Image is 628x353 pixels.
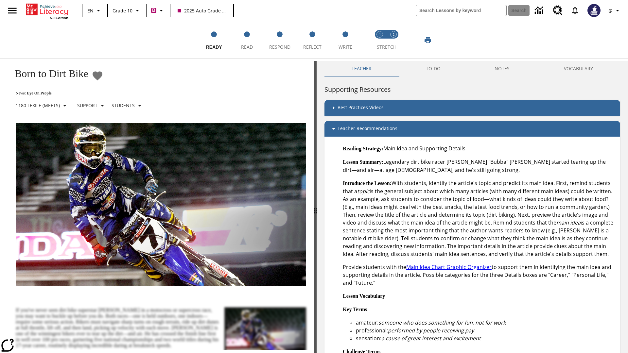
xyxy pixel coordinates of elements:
[152,6,155,14] span: B
[241,44,253,50] span: Read
[343,146,383,151] strong: Reading Strategy:
[343,159,383,165] strong: Lesson Summary:
[228,22,266,58] button: Read step 2 of 5
[468,61,537,76] button: NOTES
[343,293,385,299] strong: Lesson Vocabulary
[584,2,604,19] button: Select a new avatar
[324,61,620,76] div: Instructional Panel Tabs
[356,327,615,334] li: professional:
[261,22,299,58] button: Respond step 3 of 5
[317,61,628,353] div: activity
[324,61,399,76] button: Teacher
[84,5,105,16] button: Language: EN, Select a language
[379,32,381,37] text: 1
[13,100,71,111] button: Select Lexile, 1180 Lexile (Meets)
[587,4,601,17] img: Avatar
[393,32,394,37] text: 2
[356,319,615,327] li: amateur:
[399,61,468,76] button: TO-DO
[195,22,233,58] button: Ready step 1 of 5
[26,2,68,20] div: Home
[3,1,22,20] button: Open side menu
[416,5,506,16] input: search field
[604,5,625,16] button: Profile/Settings
[343,307,367,312] strong: Key Terms
[50,16,68,20] span: NJ Edition
[324,84,620,95] h6: Supporting Resources
[326,22,364,58] button: Write step 5 of 5
[87,7,94,14] span: EN
[339,44,352,50] span: Write
[92,70,103,81] button: Add to Favorites - Born to Dirt Bike
[384,22,403,58] button: Stretch Respond step 2 of 2
[77,102,97,109] p: Support
[109,100,146,111] button: Select Student
[343,144,615,153] p: Main Idea and Supporting Details
[357,188,370,195] em: topic
[343,263,615,287] p: Provide students with the to support them in identifying the main idea and supporting details in ...
[537,61,620,76] button: VOCABULARY
[608,7,613,14] span: @
[75,100,109,111] button: Scaffolds, Support
[206,44,222,50] span: Ready
[324,121,620,137] div: Teacher Recommendations
[567,2,584,19] a: Notifications
[356,334,615,342] li: sensation:
[388,327,474,334] em: performed by people receiving pay
[343,179,615,258] p: With students, identify the article's topic and predict its main idea. First, remind students tha...
[370,22,389,58] button: Stretch Read step 1 of 2
[417,34,438,46] button: Print
[269,44,290,50] span: Respond
[324,100,620,116] div: Best Practices Videos
[338,104,384,112] p: Best Practices Videos
[406,263,492,271] a: Main Idea Chart Graphic Organizer
[110,5,144,16] button: Grade: Grade 10, Select a grade
[178,7,226,14] span: 2025 Auto Grade 10
[16,102,60,109] p: 1180 Lexile (Meets)
[531,2,549,20] a: Data Center
[113,7,132,14] span: Grade 10
[338,125,397,133] p: Teacher Recommendations
[303,44,322,50] span: Reflect
[293,22,331,58] button: Reflect step 4 of 5
[343,158,615,174] p: Legendary dirt bike racer [PERSON_NAME] "Bubba" [PERSON_NAME] started tearing up the dirt—and air...
[377,44,396,50] span: STRETCH
[314,61,317,353] div: Press Enter or Spacebar and then press right and left arrow keys to move the slider
[556,219,581,226] em: main idea
[16,123,306,286] img: Motocross racer James Stewart flies through the air on his dirt bike.
[8,68,88,80] h1: Born to Dirt Bike
[381,335,481,342] em: a cause of great interest and excitement
[549,2,567,19] a: Resource Center, Will open in new tab
[112,102,135,109] p: Students
[378,319,506,326] em: someone who does something for fun, not for work
[8,91,146,96] p: News: Eye On People
[148,5,168,16] button: Boost Class color is violet red. Change class color
[343,180,392,186] strong: Introduce the Lesson:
